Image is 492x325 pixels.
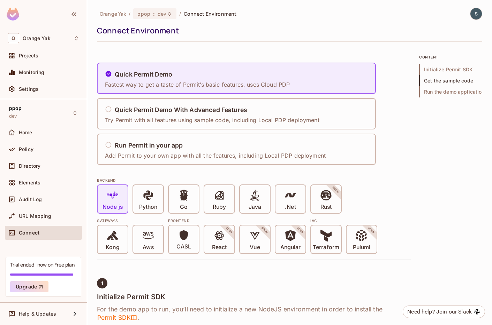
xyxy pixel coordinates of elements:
[310,218,377,223] div: IAC
[19,230,39,236] span: Connect
[97,305,411,322] h6: For the demo app to run, you’ll need to initialize a new NodeJS environment in order to install t...
[8,33,19,43] span: O
[168,218,306,223] div: Frontend
[419,54,482,60] p: content
[97,218,164,223] div: Gateways
[97,25,479,36] div: Connect Environment
[97,293,411,301] h4: Initialize Permit SDK
[100,10,126,17] span: the active workspace
[105,116,319,124] p: Try Permit with all features using sample code, including Local PDP deployment
[213,204,226,211] p: Ruby
[101,280,103,286] span: 1
[215,217,243,244] span: SOON
[143,244,153,251] p: Aws
[179,10,181,17] li: /
[280,244,301,251] p: Angular
[19,197,42,202] span: Audit Log
[251,217,278,244] span: SOON
[97,177,411,183] div: BACKEND
[19,86,39,92] span: Settings
[106,244,119,251] p: Kong
[10,281,48,292] button: Upgrade
[19,70,45,75] span: Monitoring
[313,244,339,251] p: Terraform
[129,10,130,17] li: /
[115,106,247,113] h5: Quick Permit Demo With Advanced Features
[19,180,40,185] span: Elements
[407,308,472,316] div: Need help? Join our Slack
[249,204,261,211] p: Java
[180,204,188,211] p: Go
[137,10,150,17] span: ppop
[19,163,40,169] span: Directory
[19,146,33,152] span: Policy
[19,213,51,219] span: URL Mapping
[353,244,370,251] p: Pulumi
[103,204,123,211] p: Node js
[320,204,332,211] p: Rust
[9,105,22,111] span: ppop
[19,130,32,135] span: Home
[9,113,17,119] span: dev
[115,71,173,78] h5: Quick Permit Demo
[470,8,482,19] img: shuvyankor@gmail.com
[105,152,326,159] p: Add Permit to your own app with all the features, including Local PDP deployment
[97,314,137,322] span: Permit SDK
[19,53,38,58] span: Projects
[212,244,227,251] p: React
[250,244,260,251] p: Vue
[139,204,157,211] p: Python
[10,261,75,268] div: Trial ended- now on Free plan
[19,311,56,317] span: Help & Updates
[184,10,237,17] span: Connect Environment
[23,35,51,41] span: Workspace: Orange Yak
[153,11,155,17] span: :
[7,8,19,21] img: SReyMgAAAABJRU5ErkJggg==
[105,81,290,88] p: Fastest way to get a taste of Permit’s basic features, uses Cloud PDP
[115,142,183,149] h5: Run Permit in your app
[287,217,314,244] span: SOON
[176,243,191,250] p: CASL
[158,10,166,17] span: dev
[285,204,296,211] p: .Net
[358,217,385,244] span: SOON
[322,176,349,204] span: SOON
